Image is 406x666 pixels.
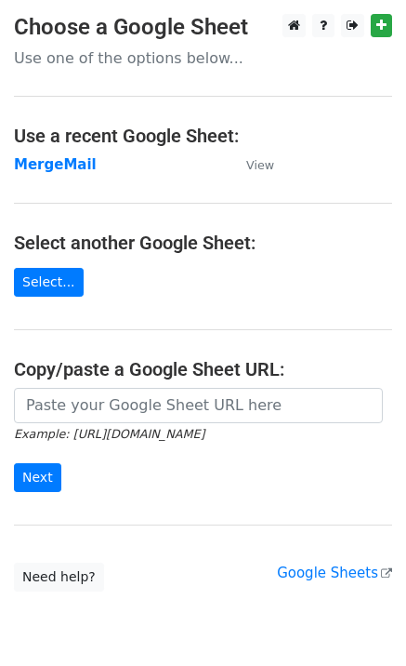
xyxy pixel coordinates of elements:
small: Example: [URL][DOMAIN_NAME] [14,427,204,441]
a: MergeMail [14,156,97,173]
h4: Use a recent Google Sheet: [14,125,392,147]
small: View [246,158,274,172]
h4: Select another Google Sheet: [14,232,392,254]
h3: Choose a Google Sheet [14,14,392,41]
a: Need help? [14,563,104,592]
input: Next [14,463,61,492]
h4: Copy/paste a Google Sheet URL: [14,358,392,380]
input: Paste your Google Sheet URL here [14,388,383,423]
p: Use one of the options below... [14,48,392,68]
a: Select... [14,268,84,297]
a: Google Sheets [277,565,392,581]
a: View [228,156,274,173]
